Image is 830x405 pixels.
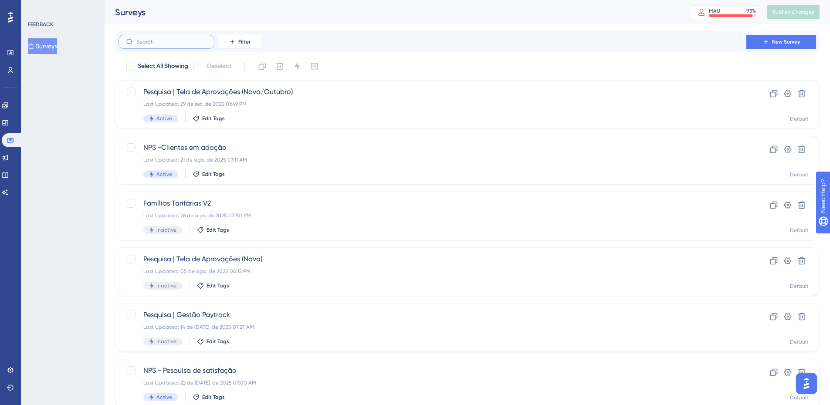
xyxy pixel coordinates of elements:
span: New Survey [772,38,800,45]
span: Pesquisa | Tela de Aprovações (Nova/Outubro) [143,87,722,97]
input: Search [136,39,207,45]
button: Edit Tags [197,226,229,233]
div: Default [790,394,809,401]
button: Edit Tags [193,115,225,122]
span: Edit Tags [207,226,229,233]
button: Edit Tags [193,394,225,401]
button: Filter [218,35,261,49]
span: Pesquisa | Gestão Paytrack [143,310,722,320]
iframe: UserGuiding AI Assistant Launcher [793,371,820,397]
span: Edit Tags [202,394,225,401]
button: Edit Tags [197,338,229,345]
span: Active [156,394,172,401]
span: Edit Tags [202,115,225,122]
span: Need Help? [20,2,54,13]
div: MAU [709,7,720,14]
div: Default [790,171,809,178]
div: Default [790,283,809,290]
div: Surveys [115,6,669,18]
span: Select All Showing [138,61,188,71]
span: Edit Tags [202,171,225,178]
div: FEEDBACK [28,21,53,28]
div: Last Updated: 05 de ago. de 2025 04:12 PM [143,268,722,275]
div: Default [790,338,809,345]
span: Pesquisa | Tela de Aprovações (Nova) [143,254,722,264]
div: Default [790,115,809,122]
div: Last Updated: 14 de [DATE]. de 2025 07:27 AM [143,324,722,331]
span: Active [156,171,172,178]
button: Edit Tags [197,282,229,289]
span: NPS -Clientes em adoção [143,142,722,153]
button: Publish Changes [767,5,820,19]
button: New Survey [746,35,816,49]
button: Surveys [28,38,57,54]
span: Deselect [207,61,231,71]
div: Last Updated: 26 de ago. de 2025 03:50 PM [143,212,722,219]
span: Inactive [156,226,176,233]
div: Last Updated: 29 de set. de 2025 01:49 PM [143,101,722,108]
button: Edit Tags [193,171,225,178]
span: Edit Tags [207,282,229,289]
button: Deselect [199,58,239,74]
div: Last Updated: 22 de [DATE]. de 2025 07:00 AM [143,379,722,386]
span: Active [156,115,172,122]
div: Default [790,227,809,234]
span: Filter [238,38,251,45]
span: NPS - Pesquisa de satisfação [143,365,722,376]
span: Inactive [156,282,176,289]
div: 93 % [746,7,756,14]
span: Edit Tags [207,338,229,345]
span: Famílias Tarifárias V2 [143,198,722,209]
div: Last Updated: 21 de ago. de 2025 07:11 AM [143,156,722,163]
span: Publish Changes [772,9,814,16]
span: Inactive [156,338,176,345]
